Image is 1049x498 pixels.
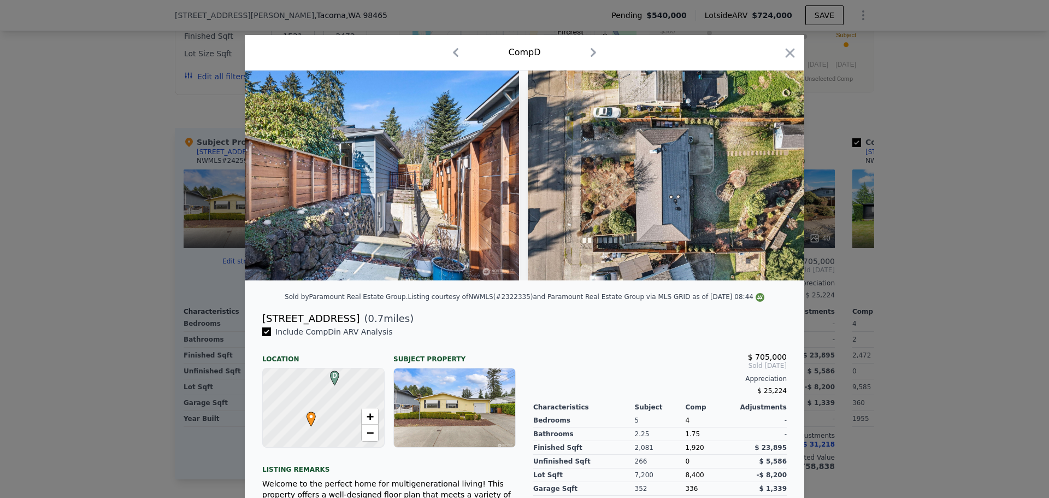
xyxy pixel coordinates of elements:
[635,427,686,441] div: 2.25
[533,374,787,383] div: Appreciation
[685,444,704,452] span: 1,920
[262,346,385,364] div: Location
[533,441,635,455] div: Finished Sqft
[533,403,635,412] div: Characteristics
[393,346,516,364] div: Subject Property
[759,458,787,465] span: $ 5,586
[327,371,334,377] div: D
[533,427,635,441] div: Bathrooms
[285,293,408,301] div: Sold by Paramount Real Estate Group .
[685,458,689,465] span: 0
[685,417,689,424] span: 4
[367,409,374,423] span: +
[756,293,764,302] img: NWMLS Logo
[685,403,736,412] div: Comp
[205,71,519,280] img: Property Img
[635,441,686,455] div: 2,081
[528,71,842,280] img: Property Img
[408,293,764,301] div: Listing courtesy of NWMLS (#2322335) and Paramount Real Estate Group via MLS GRID as of [DATE] 08:44
[304,408,319,425] span: •
[755,444,787,452] span: $ 23,895
[635,482,686,496] div: 352
[533,468,635,482] div: Lot Sqft
[736,403,787,412] div: Adjustments
[757,471,787,479] span: -$ 8,200
[271,327,397,336] span: Include Comp D in ARV Analysis
[685,427,736,441] div: 1.75
[508,46,540,59] div: Comp D
[736,427,787,441] div: -
[368,313,384,324] span: 0.7
[362,408,378,425] a: Zoom in
[533,482,635,496] div: Garage Sqft
[362,425,378,441] a: Zoom out
[758,387,787,395] span: $ 25,224
[748,353,787,361] span: $ 705,000
[304,412,310,418] div: •
[367,426,374,440] span: −
[533,414,635,427] div: Bedrooms
[635,455,686,468] div: 266
[533,455,635,468] div: Unfinished Sqft
[685,471,704,479] span: 8,400
[262,311,360,326] div: [STREET_ADDRESS]
[685,485,698,493] span: 336
[262,456,516,474] div: Listing remarks
[533,361,787,370] span: Sold [DATE]
[327,371,342,380] span: D
[635,403,686,412] div: Subject
[736,414,787,427] div: -
[635,414,686,427] div: 5
[635,468,686,482] div: 7,200
[360,311,414,326] span: ( miles)
[759,485,787,493] span: $ 1,339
